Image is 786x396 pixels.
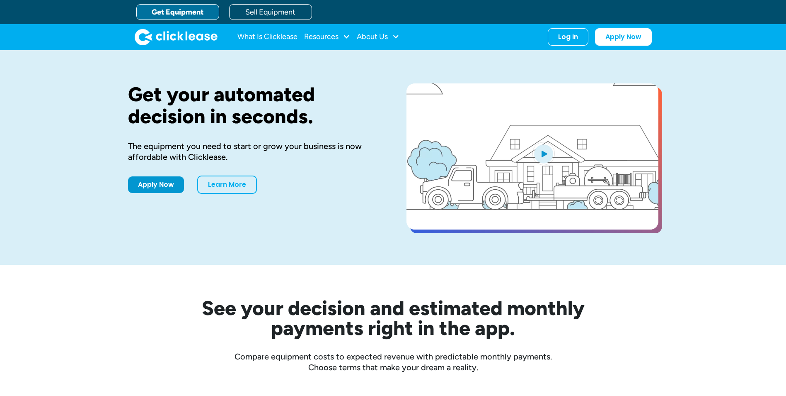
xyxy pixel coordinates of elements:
[136,4,219,20] a: Get Equipment
[558,33,578,41] div: Log In
[135,29,218,45] img: Clicklease logo
[532,142,555,165] img: Blue play button logo on a light blue circular background
[229,4,312,20] a: Sell Equipment
[197,176,257,194] a: Learn More
[135,29,218,45] a: home
[237,29,297,45] a: What Is Clicklease
[595,28,652,46] a: Apply Now
[304,29,350,45] div: Resources
[128,351,658,373] div: Compare equipment costs to expected revenue with predictable monthly payments. Choose terms that ...
[128,176,184,193] a: Apply Now
[406,83,658,230] a: open lightbox
[128,141,380,162] div: The equipment you need to start or grow your business is now affordable with Clicklease.
[161,298,625,338] h2: See your decision and estimated monthly payments right in the app.
[357,29,399,45] div: About Us
[128,83,380,127] h1: Get your automated decision in seconds.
